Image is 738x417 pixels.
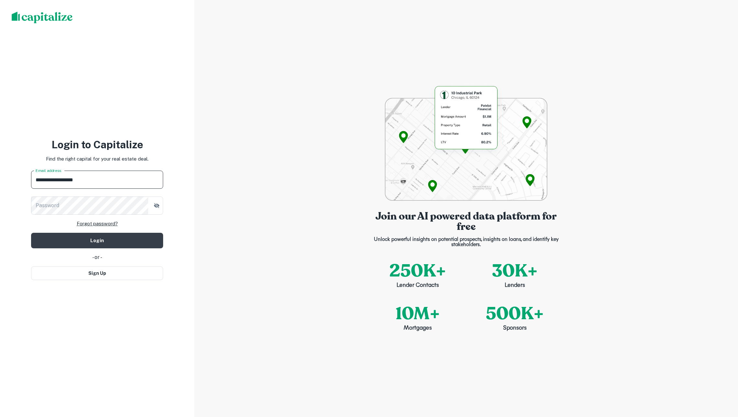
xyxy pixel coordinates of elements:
[396,300,440,327] p: 10M+
[397,281,439,290] p: Lender Contacts
[31,266,163,280] button: Sign Up
[77,220,118,228] a: Forgot password?
[12,12,73,23] img: capitalize-logo.png
[31,137,163,152] h3: Login to Capitalize
[369,211,563,232] p: Join our AI powered data platform for free
[369,237,563,247] p: Unlock powerful insights on potential prospects, insights on loans, and identify key stakeholders.
[36,168,61,173] label: Email address
[503,324,527,333] p: Sponsors
[31,233,163,248] button: Login
[492,258,538,284] p: 30K+
[31,254,163,261] div: - or -
[706,365,738,396] iframe: Chat Widget
[505,281,525,290] p: Lenders
[404,324,432,333] p: Mortgages
[389,258,446,284] p: 250K+
[46,155,149,163] p: Find the right capital for your real estate deal.
[486,300,544,327] p: 500K+
[385,84,547,201] img: login-bg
